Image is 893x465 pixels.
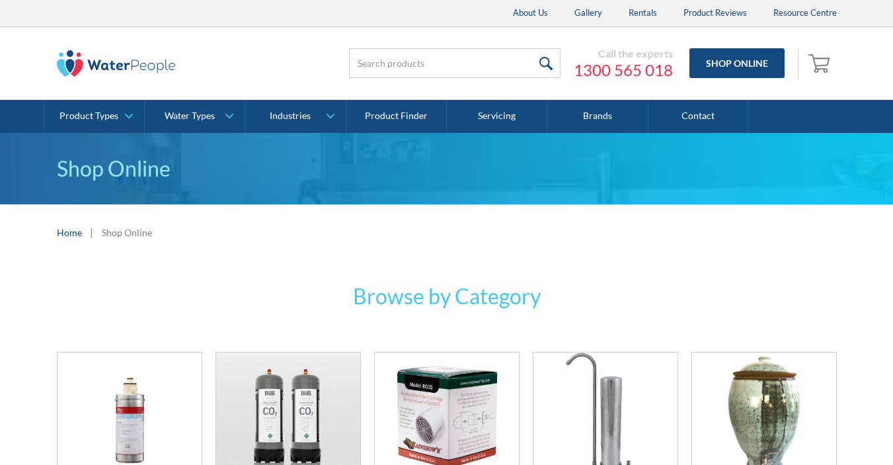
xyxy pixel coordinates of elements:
div: Water Types [165,110,215,122]
a: Contact [648,100,749,133]
div: | [89,224,95,240]
h3: Browse by Category [189,280,705,312]
a: 1300 565 018 [574,60,673,80]
a: Water Types [145,100,245,133]
div: Industries [270,110,311,122]
input: Search products [349,48,561,78]
div: Shop Online [102,226,152,239]
h1: Shop Online [57,153,837,185]
a: Servicing [447,100,547,133]
a: Shop Online [689,48,785,78]
img: The Water People [57,50,176,77]
a: Product Types [44,100,144,133]
a: Product Finder [346,100,447,133]
a: Open cart [805,48,837,79]
div: Product Types [59,110,118,122]
a: Industries [245,100,345,133]
a: Brands [547,100,648,133]
a: Home [57,226,82,239]
div: Call the experts [574,47,673,60]
img: shopping cart [808,52,834,73]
